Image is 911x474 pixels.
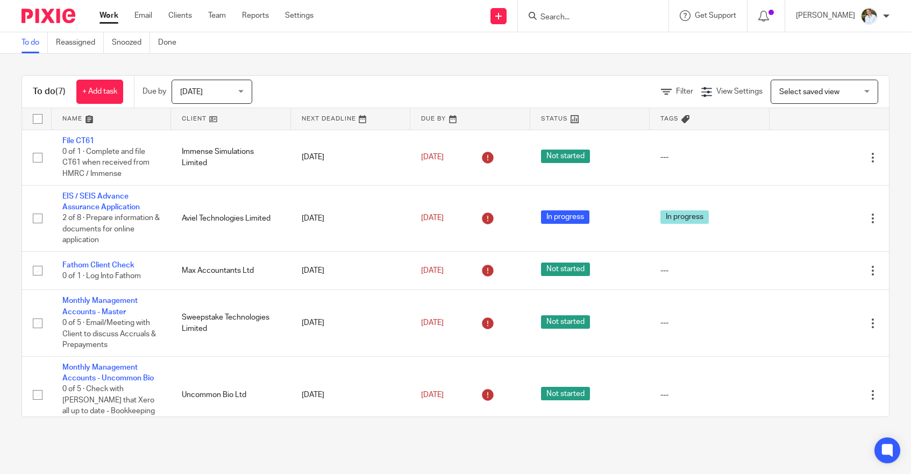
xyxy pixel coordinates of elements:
span: [DATE] [421,391,444,399]
span: In progress [541,210,589,224]
input: Search [539,13,636,23]
td: Max Accountants Ltd [171,251,290,289]
a: Settings [285,10,314,21]
a: Reports [242,10,269,21]
span: Not started [541,150,590,163]
a: File CT61 [62,137,94,145]
span: In progress [660,210,709,224]
a: Work [99,10,118,21]
td: [DATE] [291,130,410,185]
span: 0 of 1 · Log Into Fathom [62,272,141,280]
span: (7) [55,87,66,96]
a: + Add task [76,80,123,104]
span: [DATE] [421,215,444,222]
td: Uncommon Bio Ltd [171,356,290,434]
a: To do [22,32,48,53]
p: [PERSON_NAME] [796,10,855,21]
span: [DATE] [421,153,444,161]
span: [DATE] [421,319,444,327]
a: Team [208,10,226,21]
td: [DATE] [291,185,410,251]
div: --- [660,317,758,328]
a: Reassigned [56,32,104,53]
div: --- [660,390,758,400]
span: Filter [676,88,693,95]
img: Pixie [22,9,75,23]
td: [DATE] [291,290,410,356]
span: View Settings [716,88,763,95]
a: Email [134,10,152,21]
td: [DATE] [291,251,410,289]
span: [DATE] [180,88,203,96]
span: 0 of 5 · Email/Meeting with Client to discuss Accruals & Prepayments [62,319,156,349]
span: 0 of 1 · Complete and file CT61 when received from HMRC / Immense [62,148,150,178]
a: Monthly Management Accounts - Uncommon Bio [62,364,154,382]
a: Clients [168,10,192,21]
div: --- [660,265,758,276]
span: Not started [541,315,590,329]
td: Aviel Technologies Limited [171,185,290,251]
a: EIS / SEIS Advance Assurance Application [62,193,140,211]
a: Fathom Client Check [62,261,134,269]
td: Sweepstake Technologies Limited [171,290,290,356]
a: Done [158,32,184,53]
span: Tags [660,116,679,122]
h1: To do [33,86,66,97]
a: Monthly Management Accounts - Master [62,297,138,315]
p: Due by [143,86,166,97]
span: Select saved view [779,88,839,96]
div: --- [660,152,758,162]
td: Immense Simulations Limited [171,130,290,185]
span: Not started [541,387,590,400]
td: [DATE] [291,356,410,434]
span: Get Support [695,12,736,19]
a: Snoozed [112,32,150,53]
span: Not started [541,263,590,276]
span: 0 of 5 · Check with [PERSON_NAME] that Xero all up to date - Bookkeeping day [DATE] [62,386,155,427]
img: sarah-royle.jpg [860,8,878,25]
span: [DATE] [421,267,444,274]
span: 2 of 8 · Prepare information & documents for online application [62,214,160,244]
